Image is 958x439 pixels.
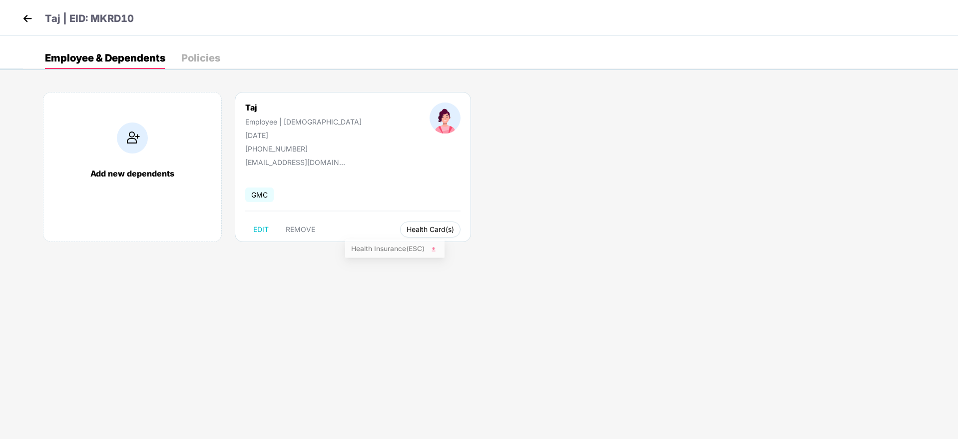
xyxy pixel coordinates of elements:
[278,221,323,237] button: REMOVE
[245,187,274,202] span: GMC
[351,244,439,255] span: Health Insurance(ESC)
[400,221,461,237] button: Health Card(s)
[117,122,148,153] img: addIcon
[45,53,165,63] div: Employee & Dependents
[407,227,454,232] span: Health Card(s)
[53,168,211,178] div: Add new dependents
[253,225,269,233] span: EDIT
[20,11,35,26] img: back
[245,221,277,237] button: EDIT
[245,158,345,166] div: [EMAIL_ADDRESS][DOMAIN_NAME]
[429,245,439,255] img: svg+xml;base64,PHN2ZyB4bWxucz0iaHR0cDovL3d3dy53My5vcmcvMjAwMC9zdmciIHhtbG5zOnhsaW5rPSJodHRwOi8vd3...
[245,102,362,112] div: Taj
[245,131,362,139] div: [DATE]
[181,53,220,63] div: Policies
[245,144,362,153] div: [PHONE_NUMBER]
[245,117,362,126] div: Employee | [DEMOGRAPHIC_DATA]
[430,102,461,133] img: profileImage
[286,225,315,233] span: REMOVE
[45,11,134,26] p: Taj | EID: MKRD10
